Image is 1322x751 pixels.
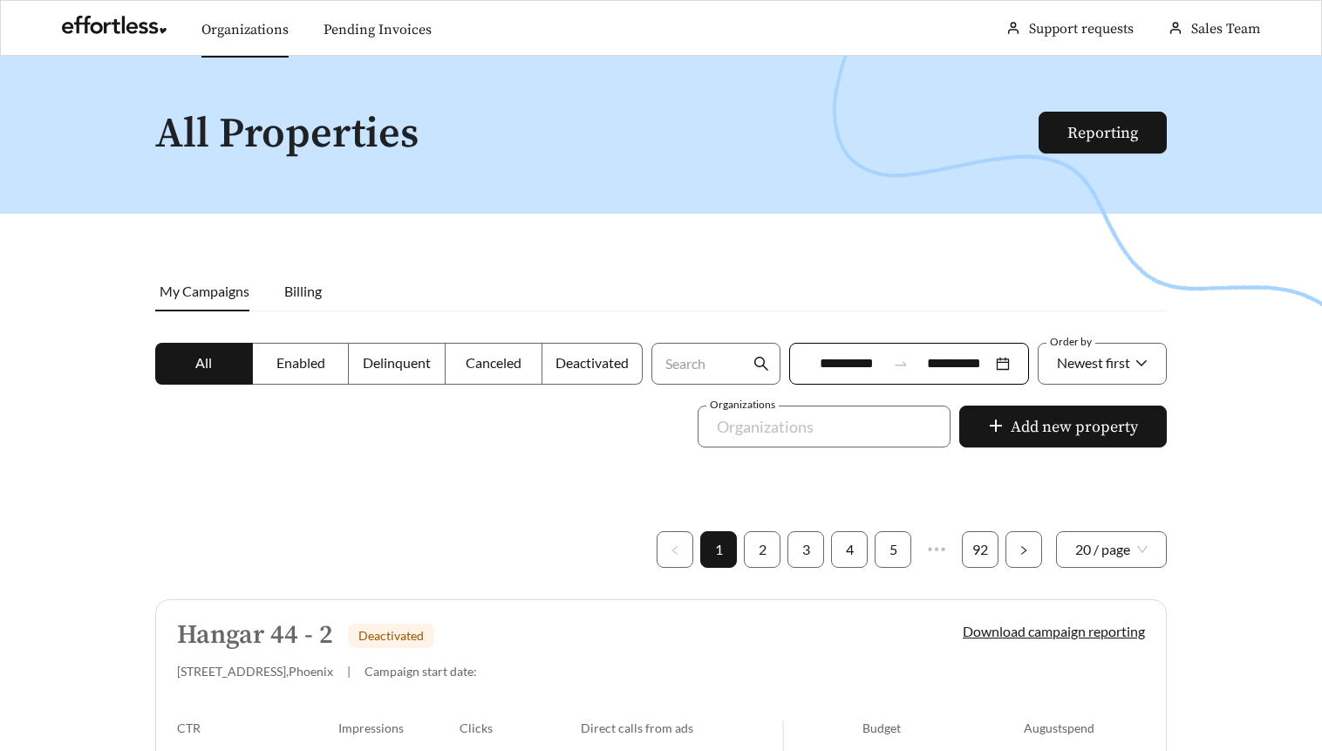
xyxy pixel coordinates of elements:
[1024,720,1145,735] div: August spend
[876,532,910,567] a: 5
[787,531,824,568] li: 3
[918,531,955,568] span: •••
[832,532,867,567] a: 4
[160,283,249,299] span: My Campaigns
[962,531,998,568] li: 92
[657,531,693,568] button: left
[1067,123,1138,143] a: Reporting
[893,356,909,372] span: swap-right
[988,418,1004,437] span: plus
[745,532,780,567] a: 2
[177,664,333,679] span: [STREET_ADDRESS] , Phoenix
[744,531,780,568] li: 2
[701,532,736,567] a: 1
[918,531,955,568] li: Next 5 Pages
[338,720,460,735] div: Impressions
[201,21,289,38] a: Organizations
[347,664,351,679] span: |
[466,354,521,371] span: Canceled
[963,623,1145,639] a: Download campaign reporting
[1011,415,1138,439] span: Add new property
[963,532,998,567] a: 92
[875,531,911,568] li: 5
[324,21,432,38] a: Pending Invoices
[363,354,431,371] span: Delinquent
[1191,20,1260,38] span: Sales Team
[670,545,680,556] span: left
[276,354,325,371] span: Enabled
[753,356,769,372] span: search
[831,531,868,568] li: 4
[1039,112,1167,154] button: Reporting
[284,283,322,299] span: Billing
[1057,354,1130,371] span: Newest first
[959,406,1167,447] button: plusAdd new property
[1019,545,1029,556] span: right
[155,112,1040,158] h1: All Properties
[893,356,909,372] span: to
[1029,20,1134,38] a: Support requests
[657,531,693,568] li: Previous Page
[358,628,424,643] span: Deactivated
[788,532,823,567] a: 3
[862,720,1024,735] div: Budget
[581,720,782,735] div: Direct calls from ads
[700,531,737,568] li: 1
[365,664,477,679] span: Campaign start date:
[1005,531,1042,568] button: right
[1056,531,1167,568] div: Page Size
[195,354,212,371] span: All
[1075,532,1148,567] span: 20 / page
[1005,531,1042,568] li: Next Page
[460,720,581,735] div: Clicks
[177,720,338,735] div: CTR
[177,621,333,650] h5: Hangar 44 - 2
[555,354,629,371] span: Deactivated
